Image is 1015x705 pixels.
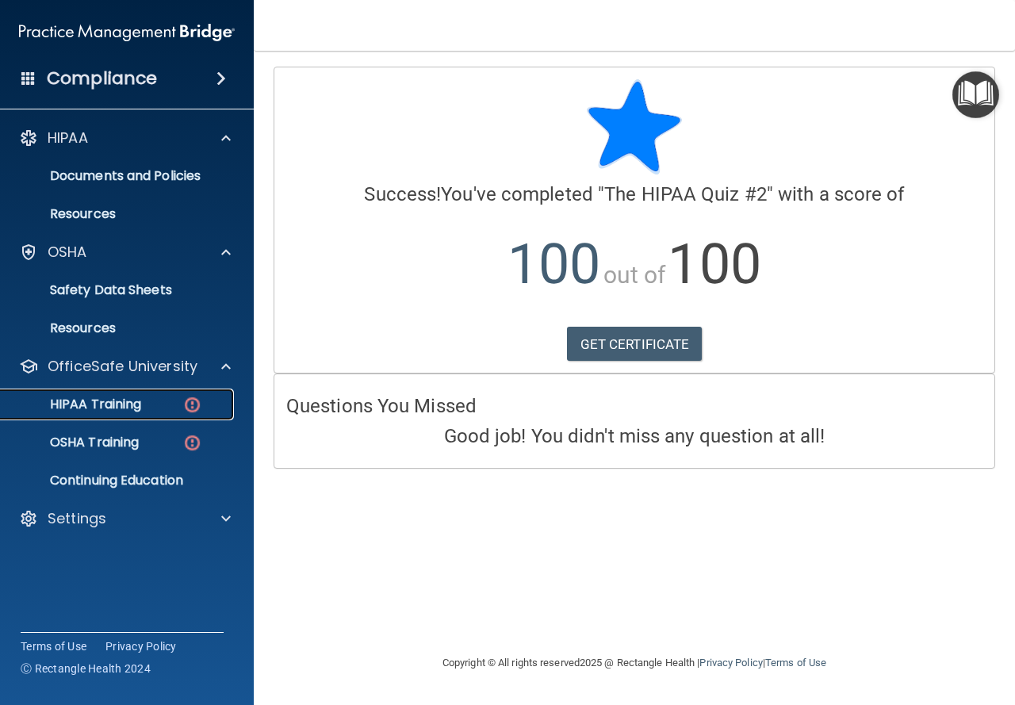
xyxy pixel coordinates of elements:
img: blue-star-rounded.9d042014.png [587,79,682,174]
p: HIPAA [48,128,88,148]
a: Settings [19,509,231,528]
p: Safety Data Sheets [10,282,227,298]
iframe: Drift Widget Chat Controller [936,596,996,656]
img: danger-circle.6113f641.png [182,433,202,453]
a: HIPAA [19,128,231,148]
span: Success! [364,183,441,205]
p: OSHA [48,243,87,262]
a: OfficeSafe University [19,357,231,376]
a: Terms of Use [765,657,826,669]
p: HIPAA Training [10,397,141,412]
span: Ⓒ Rectangle Health 2024 [21,661,151,676]
h4: Compliance [47,67,157,90]
img: danger-circle.6113f641.png [182,395,202,415]
p: OfficeSafe University [48,357,197,376]
p: Documents and Policies [10,168,227,184]
img: PMB logo [19,17,235,48]
a: Terms of Use [21,638,86,654]
span: 100 [507,232,600,297]
a: GET CERTIFICATE [567,327,703,362]
span: The HIPAA Quiz #2 [604,183,767,205]
p: Resources [10,206,227,222]
a: Privacy Policy [105,638,177,654]
a: Privacy Policy [699,657,762,669]
p: Resources [10,320,227,336]
div: Copyright © All rights reserved 2025 @ Rectangle Health | | [345,638,924,688]
h4: Questions You Missed [286,396,982,416]
span: out of [603,261,666,289]
h4: You've completed " " with a score of [286,184,982,205]
p: Continuing Education [10,473,227,489]
p: Settings [48,509,106,528]
span: 100 [668,232,760,297]
p: OSHA Training [10,435,139,450]
a: OSHA [19,243,231,262]
h4: Good job! You didn't miss any question at all! [286,426,982,446]
button: Open Resource Center [952,71,999,118]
